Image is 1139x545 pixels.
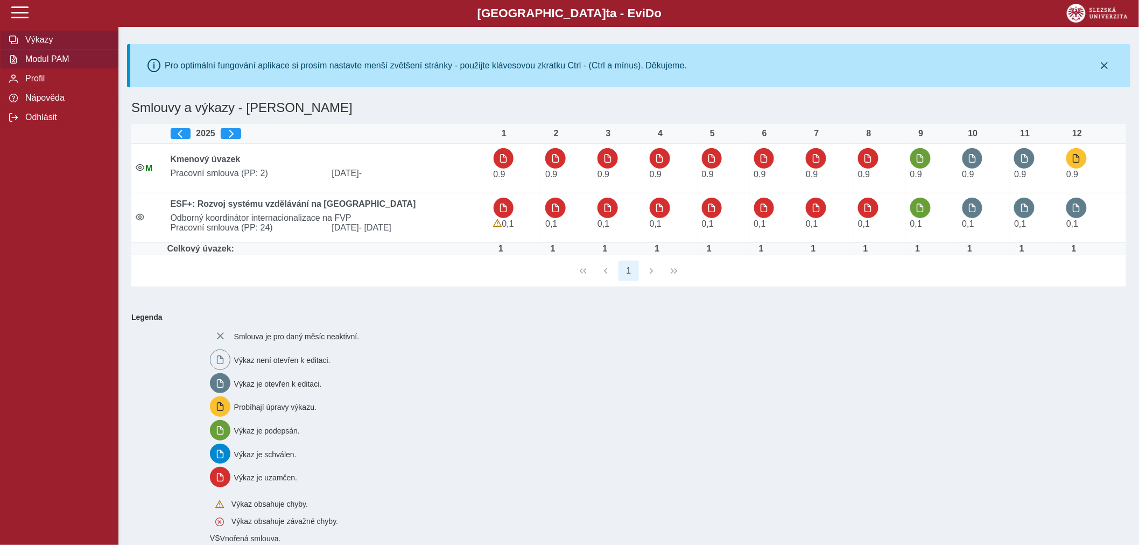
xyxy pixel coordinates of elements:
span: Odhlásit [22,113,109,122]
span: Výkaz obsahuje závažné chyby. [231,517,338,526]
span: Úvazek : 0,8 h / den. 4 h / týden. [545,219,557,228]
span: Smlouva je pro daný měsíc neaktivní. [234,333,360,341]
div: Úvazek : 8 h / den. 40 h / týden. [490,244,512,254]
span: Úvazek : 0,8 h / den. 4 h / týden. [858,219,870,228]
div: Úvazek : 8 h / den. 40 h / týden. [1063,244,1085,254]
span: Úvazek : 0,8 h / den. 4 h / týden. [910,219,922,228]
div: 6 [754,129,776,138]
span: Smlouva vnořená do kmene [210,534,220,542]
span: Odborný koordinátor internacionalizace na FVP [166,213,489,223]
span: Výkaz obsahuje chyby. [231,500,308,508]
img: logo_web_su.png [1067,4,1128,23]
span: Úvazek : 0,8 h / den. 4 h / týden. [597,219,609,228]
div: 1 [494,129,515,138]
div: 2025 [171,128,485,139]
b: Kmenový úvazek [171,155,241,164]
span: Probíhají úpravy výkazu. [234,403,317,412]
span: Pracovní smlouva (PP: 24) [166,223,328,233]
span: Údaje souhlasí s údaji v Magionu [145,164,152,173]
span: Pracovní smlouva (PP: 2) [166,169,328,178]
span: - [DATE] [359,223,391,232]
i: Smlouva je aktivní [136,163,144,172]
b: Legenda [127,309,1122,326]
span: Výkaz je uzamčen. [234,474,298,483]
div: 3 [597,129,619,138]
span: Úvazek : 7,2 h / den. 36 h / týden. [1066,170,1078,179]
div: 9 [910,129,932,138]
span: Úvazek : 0,8 h / den. 4 h / týden. [502,219,514,228]
span: [DATE] [328,169,489,178]
span: Úvazek : 0,8 h / den. 4 h / týden. [702,219,714,228]
div: 12 [1066,129,1088,138]
span: Úvazek : 0,8 h / den. 4 h / týden. [962,219,974,228]
div: Úvazek : 8 h / den. 40 h / týden. [699,244,720,254]
div: Úvazek : 8 h / den. 40 h / týden. [751,244,772,254]
span: Modul PAM [22,54,109,64]
span: Úvazek : 7,2 h / den. 36 h / týden. [962,170,974,179]
span: Výkaz je schválen. [234,450,297,459]
td: Celkový úvazek: [166,243,489,255]
div: Pro optimální fungování aplikace si prosím nastavte menší zvětšení stránky - použijte klávesovou ... [165,61,687,71]
span: Profil [22,74,109,83]
button: 1 [618,261,639,281]
div: Úvazek : 8 h / den. 40 h / týden. [1011,244,1032,254]
span: Úvazek : 7,2 h / den. 36 h / týden. [597,170,609,179]
b: [GEOGRAPHIC_DATA] a - Evi [32,6,1107,20]
span: Výkazy [22,35,109,45]
span: Úvazek : 7,2 h / den. 36 h / týden. [806,170,818,179]
span: - [359,169,362,178]
span: [DATE] [328,223,489,233]
span: Úvazek : 0,8 h / den. 4 h / týden. [754,219,766,228]
h1: Smlouvy a výkazy - [PERSON_NAME] [127,96,963,120]
b: ESF+: Rozvoj systému vzdělávání na [GEOGRAPHIC_DATA] [171,199,416,208]
span: Úvazek : 0,8 h / den. 4 h / týden. [806,219,818,228]
span: Výkaz obsahuje upozornění. [494,219,502,228]
span: Úvazek : 0,8 h / den. 4 h / týden. [1014,219,1026,228]
span: Výkaz je otevřen k editaci. [234,380,322,388]
span: Nápověda [22,93,109,103]
span: Vnořená smlouva. [220,534,281,543]
span: Výkaz není otevřen k editaci. [234,357,331,365]
div: 11 [1014,129,1036,138]
span: Úvazek : 0,8 h / den. 4 h / týden. [1066,219,1078,228]
span: Úvazek : 7,2 h / den. 36 h / týden. [702,170,714,179]
div: Úvazek : 8 h / den. 40 h / týden. [803,244,824,254]
span: Úvazek : 0,8 h / den. 4 h / týden. [650,219,662,228]
div: 7 [806,129,827,138]
div: Úvazek : 8 h / den. 40 h / týden. [594,244,616,254]
span: Úvazek : 7,2 h / den. 36 h / týden. [650,170,662,179]
div: Úvazek : 8 h / den. 40 h / týden. [959,244,981,254]
span: t [606,6,610,20]
div: Úvazek : 8 h / den. 40 h / týden. [542,244,564,254]
div: 10 [962,129,984,138]
span: Úvazek : 7,2 h / den. 36 h / týden. [754,170,766,179]
div: 4 [650,129,671,138]
span: Výkaz je podepsán. [234,427,300,436]
div: 8 [858,129,880,138]
span: Úvazek : 7,2 h / den. 36 h / týden. [1014,170,1026,179]
span: D [645,6,654,20]
div: 2 [545,129,567,138]
span: o [655,6,662,20]
span: Úvazek : 7,2 h / den. 36 h / týden. [858,170,870,179]
span: Úvazek : 7,2 h / den. 36 h / týden. [545,170,557,179]
div: Úvazek : 8 h / den. 40 h / týden. [646,244,668,254]
div: Úvazek : 8 h / den. 40 h / týden. [855,244,876,254]
span: Úvazek : 7,2 h / den. 36 h / týden. [494,170,505,179]
div: 5 [702,129,723,138]
i: Smlouva je aktivní [136,213,144,221]
span: Úvazek : 7,2 h / den. 36 h / týden. [910,170,922,179]
div: Úvazek : 8 h / den. 40 h / týden. [907,244,929,254]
